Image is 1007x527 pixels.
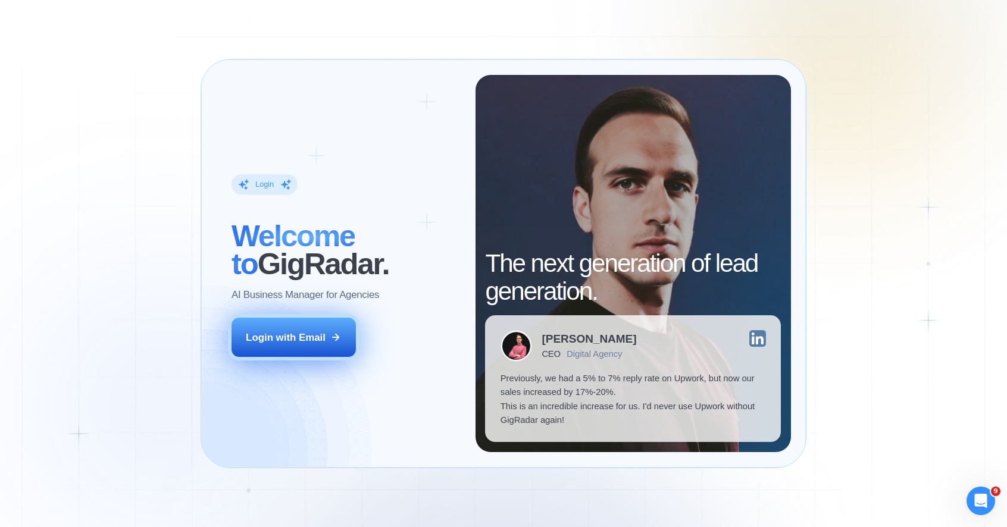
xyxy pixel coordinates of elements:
[967,487,995,515] iframe: Intercom live chat
[542,349,560,359] div: CEO
[232,219,355,281] span: Welcome to
[246,331,326,344] div: Login with Email
[485,250,781,305] h2: The next generation of lead generation.
[567,349,622,359] div: Digital Agency
[255,180,274,190] div: Login
[232,318,356,357] button: Login with Email
[991,487,1000,496] span: 9
[232,222,461,278] h2: ‍ GigRadar.
[501,372,766,427] p: Previously, we had a 5% to 7% reply rate on Upwork, but now our sales increased by 17%-20%. This ...
[232,288,379,302] p: AI Business Manager for Agencies
[542,333,636,344] div: [PERSON_NAME]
